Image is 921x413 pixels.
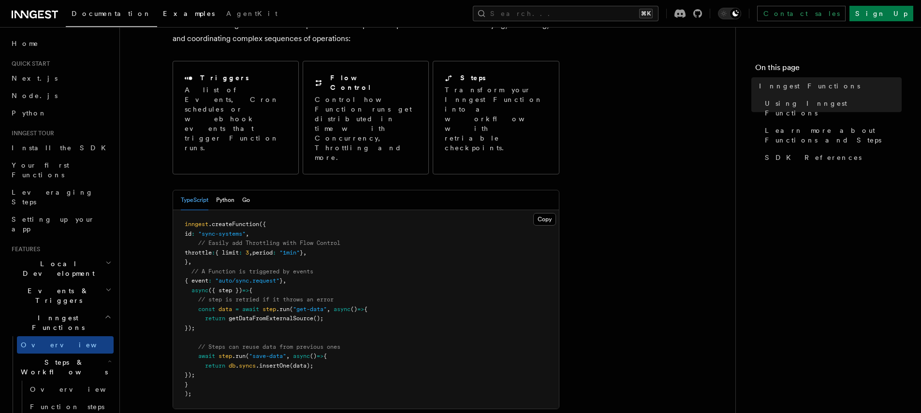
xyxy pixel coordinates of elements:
[263,306,276,313] span: step
[12,39,39,48] span: Home
[220,3,283,26] a: AgentKit
[293,306,327,313] span: "get-data"
[761,149,902,166] a: SDK References
[8,139,114,157] a: Install the SDK
[12,188,93,206] span: Leveraging Steps
[242,306,259,313] span: await
[357,306,364,313] span: =>
[8,313,104,332] span: Inngest Functions
[8,87,114,104] a: Node.js
[761,95,902,122] a: Using Inngest Functions
[303,249,307,256] span: ,
[290,306,293,313] span: (
[212,249,215,256] span: :
[185,325,195,331] span: });
[229,362,235,369] span: db
[351,306,357,313] span: ()
[8,255,114,282] button: Local Development
[30,403,104,411] span: Function steps
[198,353,215,359] span: await
[8,70,114,87] a: Next.js
[8,309,114,336] button: Inngest Functions
[205,362,225,369] span: return
[198,296,334,303] span: // step is retried if it throws an error
[198,343,340,350] span: // Steps can reuse data from previous ones
[200,73,249,83] h2: Triggers
[249,353,286,359] span: "save-data"
[8,286,105,305] span: Events & Triggers
[185,381,188,388] span: }
[17,354,114,381] button: Steps & Workflows
[232,353,246,359] span: .run
[185,371,195,378] span: });
[765,153,862,162] span: SDK References
[8,259,105,278] span: Local Development
[8,245,40,253] span: Features
[330,73,417,92] h2: Flow Control
[761,122,902,149] a: Learn more about Functions and Steps
[26,381,114,398] a: Overview
[216,190,234,210] button: Python
[533,213,556,226] button: Copy
[473,6,658,21] button: Search...⌘K
[191,230,195,237] span: :
[185,85,287,153] p: A list of Events, Cron schedules or webhook events that trigger Function runs.
[72,10,151,17] span: Documentation
[313,315,323,322] span: ();
[185,390,191,397] span: );
[205,315,225,322] span: return
[246,230,249,237] span: ,
[765,126,902,145] span: Learn more about Functions and Steps
[310,353,317,359] span: ()
[755,77,902,95] a: Inngest Functions
[185,258,188,265] span: }
[17,336,114,354] a: Overview
[17,357,108,377] span: Steps & Workflows
[256,362,290,369] span: .insertOne
[66,3,157,27] a: Documentation
[242,190,250,210] button: Go
[249,249,252,256] span: ,
[229,315,313,322] span: getDataFromExternalSource
[12,215,95,233] span: Setting up your app
[12,161,69,179] span: Your first Functions
[198,240,340,246] span: // Easily add Throttling with Flow Control
[276,306,290,313] span: .run
[181,190,208,210] button: TypeScript
[317,353,323,359] span: =>
[185,277,208,284] span: { event
[239,362,256,369] span: syncs
[765,99,902,118] span: Using Inngest Functions
[252,249,273,256] span: period
[242,287,249,294] span: =>
[279,277,283,284] span: }
[208,287,242,294] span: ({ step })
[8,104,114,122] a: Python
[8,282,114,309] button: Events & Triggers
[293,353,310,359] span: async
[757,6,846,21] a: Contact sales
[188,258,191,265] span: ,
[246,249,249,256] span: 3
[300,249,303,256] span: }
[185,221,208,228] span: inngest
[327,306,330,313] span: ,
[8,157,114,184] a: Your first Functions
[639,9,653,18] kbd: ⌘K
[12,109,47,117] span: Python
[249,287,252,294] span: {
[30,385,130,393] span: Overview
[273,249,276,256] span: :
[286,353,290,359] span: ,
[303,61,429,174] a: Flow ControlControl how Function runs get distributed in time with Concurrency, Throttling and more.
[191,287,208,294] span: async
[364,306,367,313] span: {
[219,353,232,359] span: step
[163,10,215,17] span: Examples
[283,277,286,284] span: ,
[235,306,239,313] span: =
[191,268,313,275] span: // A Function is triggered by events
[185,249,212,256] span: throttle
[246,353,249,359] span: (
[208,221,259,228] span: .createFunction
